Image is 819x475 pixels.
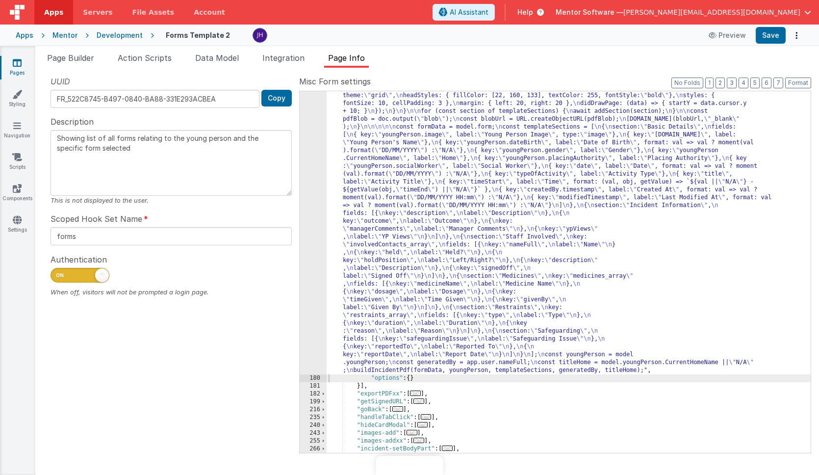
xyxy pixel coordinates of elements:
span: Authentication [51,254,107,265]
div: 243 [300,429,327,437]
span: Description [51,116,94,128]
span: Page Builder [47,53,94,63]
button: Save [756,27,786,44]
button: Options [790,28,803,42]
button: Mentor Software — [PERSON_NAME][EMAIL_ADDRESS][DOMAIN_NAME] [556,7,811,17]
span: ... [417,422,428,427]
div: 181 [300,382,327,390]
span: AI Assistant [450,7,488,17]
div: When off, visitors will not be prompted a login page. [51,288,292,297]
div: 182 [300,390,327,398]
button: Copy [261,90,292,106]
div: 216 [300,406,327,414]
span: Help [517,7,533,17]
div: 266 [300,445,327,453]
img: c2badad8aad3a9dfc60afe8632b41ba8 [253,28,267,42]
span: ... [410,391,421,396]
div: 240 [300,422,327,429]
button: 4 [739,78,748,88]
span: Data Model [195,53,239,63]
button: 5 [750,78,760,88]
button: 7 [773,78,783,88]
span: Servers [83,7,112,17]
div: This is not displayed to the user. [51,196,292,205]
h4: Forms Template 2 [166,31,230,39]
button: 6 [762,78,771,88]
span: ... [392,406,403,412]
button: Format [785,78,811,88]
span: UUID [51,76,70,87]
span: File Assets [132,7,175,17]
button: Preview [703,27,752,43]
button: 2 [716,78,725,88]
button: AI Assistant [433,4,495,21]
span: ... [413,438,424,443]
button: 3 [727,78,737,88]
span: Integration [262,53,305,63]
span: Misc Form settings [299,76,371,87]
div: Apps [16,30,33,40]
span: ... [421,414,432,420]
div: Mentor [52,30,77,40]
span: Apps [44,7,63,17]
span: ... [442,446,453,451]
span: Scoped Hook Set Name [51,213,142,225]
span: [PERSON_NAME][EMAIL_ADDRESS][DOMAIN_NAME] [623,7,800,17]
span: Action Scripts [118,53,172,63]
span: Page Info [328,53,365,63]
div: 235 [300,414,327,422]
span: Mentor Software — [556,7,623,17]
div: 255 [300,437,327,445]
button: 1 [705,78,714,88]
span: ... [413,398,424,404]
button: No Folds [671,78,703,88]
div: 180 [300,374,327,382]
div: 199 [300,398,327,406]
span: ... [407,430,417,435]
div: Development [97,30,143,40]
